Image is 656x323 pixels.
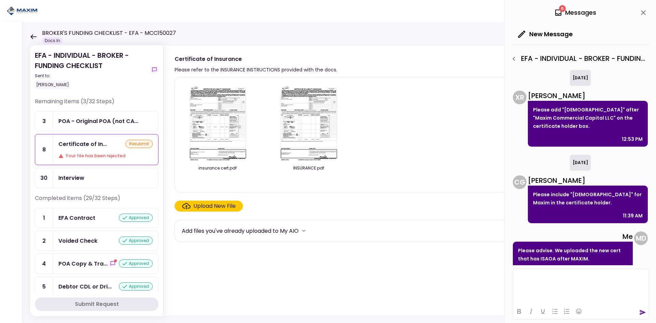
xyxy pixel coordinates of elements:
[35,111,53,131] div: 3
[58,174,84,182] div: Interview
[58,152,153,159] div: Your file has been rejected
[570,155,591,171] div: [DATE]
[35,111,159,131] a: 3POA - Original POA (not CA or GA)
[638,7,649,18] button: close
[35,134,53,165] div: 8
[35,231,159,251] a: 2Voided Checkapproved
[639,309,646,316] button: send
[58,117,138,125] div: POA - Original POA (not CA or GA)
[554,8,596,18] div: Messages
[561,307,573,316] button: Numbered list
[549,307,561,316] button: Bullet list
[109,259,117,268] button: show-messages
[513,231,633,242] div: Me
[35,254,159,274] a: 4POA Copy & Tracking Receiptshow-messagesapproved
[573,307,585,316] button: Emojis
[7,6,38,16] img: Partner icon
[35,277,159,297] a: 5Debtor CDL or Driver Licenseapproved
[119,259,153,268] div: approved
[175,55,337,63] div: Certificate of Insurance
[35,50,148,89] div: EFA - INDIVIDUAL - BROKER - FUNDING CHECKLIST
[58,282,112,291] div: Debtor CDL or Driver License
[533,106,643,130] p: Please add "[DEMOGRAPHIC_DATA]" after "Maxim Commercial Capital LLC" on the certificate holder box.
[35,254,53,273] div: 4
[35,231,53,251] div: 2
[193,202,236,210] div: Upload New File
[622,135,643,143] div: 12:53 PM
[513,175,527,189] div: C G
[35,73,148,79] div: Sent to:
[58,214,95,222] div: EFA Contract
[175,66,337,74] div: Please refer to the INSURANCE INSTRUCTIONS provided with the docs.
[42,37,63,44] div: Docs In
[125,140,153,148] div: resubmit
[119,237,153,245] div: approved
[42,29,176,37] h1: BROKER'S FUNDING CHECKLIST - EFA - MCC150027
[35,297,159,311] button: Submit Request
[119,214,153,222] div: approved
[299,226,309,236] button: more
[182,165,254,171] div: insurance cert.pdf
[35,208,53,228] div: 1
[163,45,642,316] div: Certificate of InsurancePlease refer to the INSURANCE INSTRUCTIONS provided with the docs.resubmi...
[35,208,159,228] a: 1EFA Contractapproved
[75,300,119,308] div: Submit Request
[634,231,648,245] div: M D
[35,80,70,89] div: [PERSON_NAME]
[533,190,643,207] p: Please include "[DEMOGRAPHIC_DATA]" for Maxim in the certificate holder.
[58,259,108,268] div: POA Copy & Tracking Receipt
[58,237,97,245] div: Voided Check
[513,91,527,104] div: X R
[513,269,649,303] iframe: Rich Text Area
[570,70,591,86] div: [DATE]
[182,227,299,235] div: Add files you've already uploaded to My AIO
[559,5,566,12] span: 6
[537,307,549,316] button: Underline
[35,134,159,165] a: 8Certificate of InsuranceresubmitYour file has been rejected
[35,277,53,296] div: 5
[35,97,159,111] div: Remaining items (3/32 Steps)
[175,201,243,212] span: Click here to upload the required document
[150,66,159,74] button: show-messages
[525,307,537,316] button: Italic
[513,307,525,316] button: Bold
[273,165,344,171] div: INSURANCE.pdf
[518,246,628,263] p: Please advise. We uploaded the new cert that has ISAOA after MAXIM.
[508,53,649,65] div: EFA - INDIVIDUAL - BROKER - FUNDING CHECKLIST - Certificate of Insurance
[35,168,159,188] a: 30Interview
[623,212,643,220] div: 11:39 AM
[35,168,53,188] div: 30
[528,175,648,186] div: [PERSON_NAME]
[58,140,107,148] div: Certificate of Insurance
[35,194,159,208] div: Completed items (29/32 Steps)
[528,91,648,101] div: [PERSON_NAME]
[119,282,153,291] div: approved
[513,25,578,43] button: New Message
